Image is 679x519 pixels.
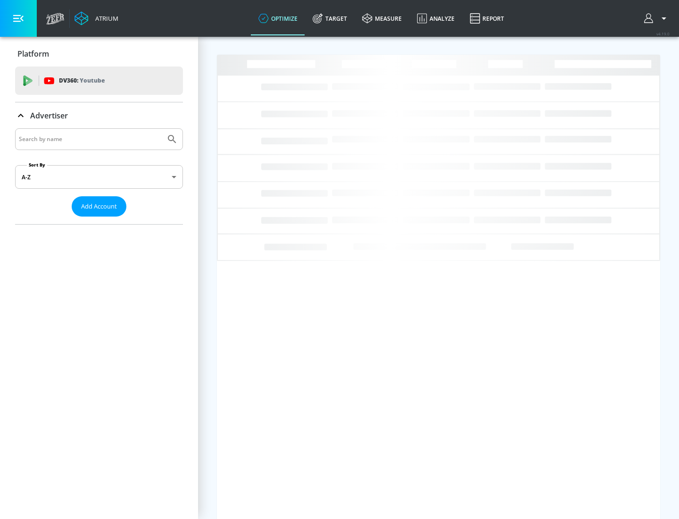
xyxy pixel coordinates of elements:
[15,128,183,224] div: Advertiser
[251,1,305,35] a: optimize
[15,67,183,95] div: DV360: Youtube
[59,75,105,86] p: DV360:
[17,49,49,59] p: Platform
[305,1,355,35] a: Target
[656,31,670,36] span: v 4.19.0
[15,41,183,67] div: Platform
[409,1,462,35] a: Analyze
[80,75,105,85] p: Youtube
[15,217,183,224] nav: list of Advertiser
[72,196,126,217] button: Add Account
[462,1,512,35] a: Report
[81,201,117,212] span: Add Account
[91,14,118,23] div: Atrium
[15,102,183,129] div: Advertiser
[30,110,68,121] p: Advertiser
[27,162,47,168] label: Sort By
[75,11,118,25] a: Atrium
[19,133,162,145] input: Search by name
[355,1,409,35] a: measure
[15,165,183,189] div: A-Z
